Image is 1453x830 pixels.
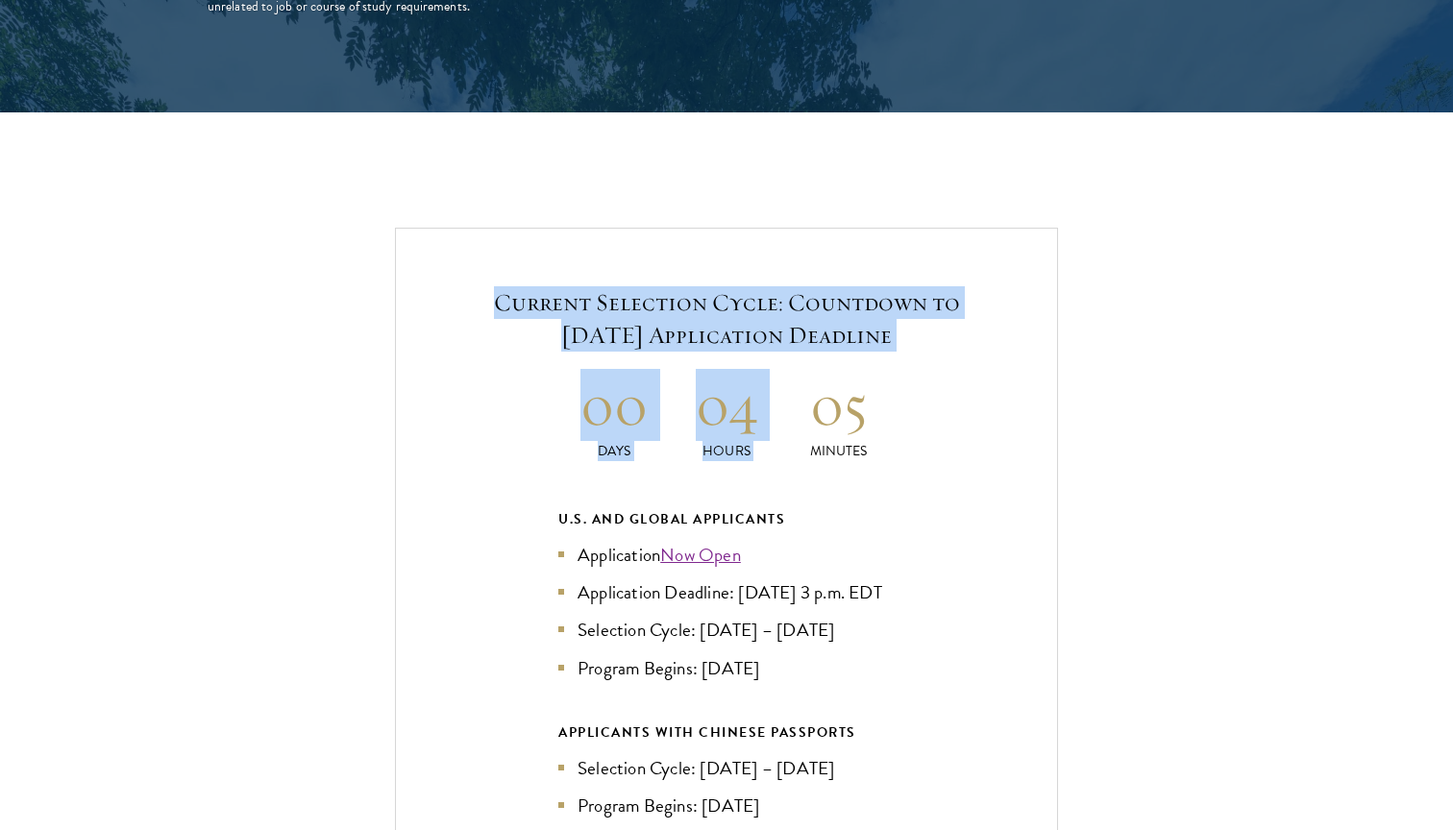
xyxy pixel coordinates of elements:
[558,720,895,745] div: APPLICANTS WITH CHINESE PASSPORTS
[782,441,895,461] p: Minutes
[454,286,999,352] h5: Current Selection Cycle: Countdown to [DATE] Application Deadline
[782,369,895,441] h2: 05
[558,507,895,531] div: U.S. and Global Applicants
[558,754,895,782] li: Selection Cycle: [DATE] – [DATE]
[660,541,741,569] a: Now Open
[558,654,895,682] li: Program Begins: [DATE]
[558,616,895,644] li: Selection Cycle: [DATE] – [DATE]
[558,441,671,461] p: Days
[558,578,895,606] li: Application Deadline: [DATE] 3 p.m. EDT
[671,369,783,441] h2: 04
[671,441,783,461] p: Hours
[558,369,671,441] h2: 00
[558,792,895,819] li: Program Begins: [DATE]
[558,541,895,569] li: Application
